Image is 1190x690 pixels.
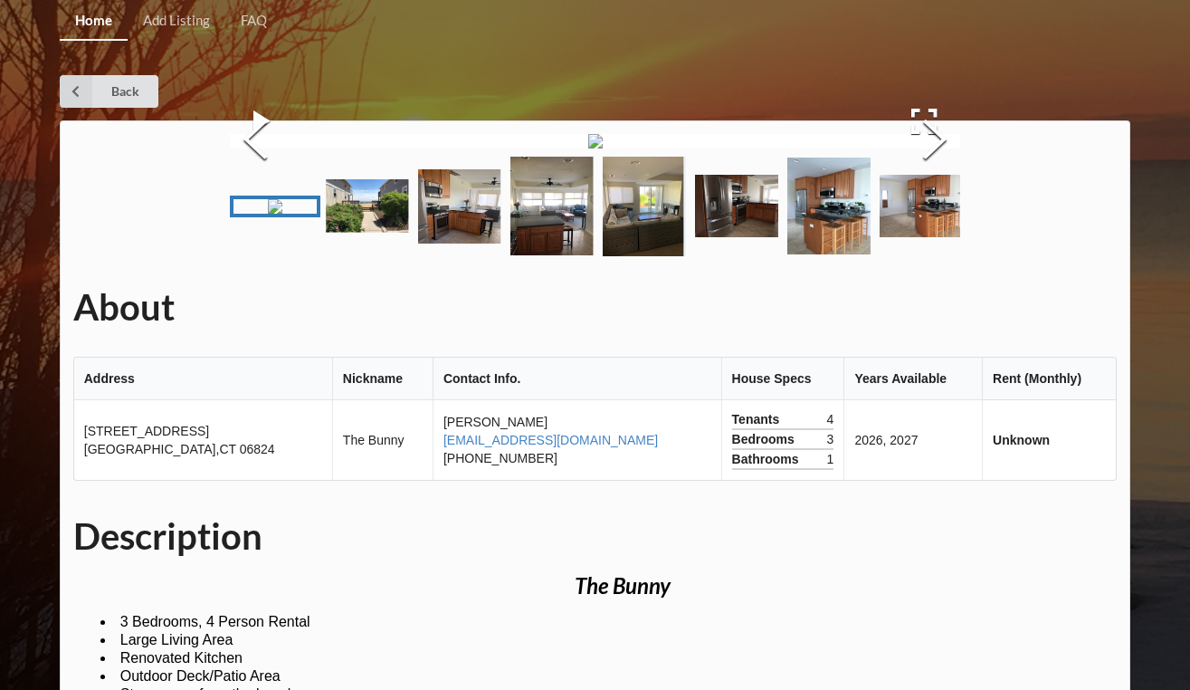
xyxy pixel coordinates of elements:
[876,171,966,241] a: Go to Slide 8
[827,430,834,448] span: 3
[695,175,778,237] img: IMG_1054.JPG
[909,60,960,224] button: Next Slide
[60,2,128,41] a: Home
[982,358,1116,400] th: Rent (Monthly)
[332,358,433,400] th: Nickname
[418,169,501,244] img: image002.png
[60,75,158,108] a: Back
[827,450,834,468] span: 1
[599,153,690,260] a: Go to Slide 5
[993,433,1050,447] b: Unknown
[84,424,209,438] span: [STREET_ADDRESS]
[74,358,332,400] th: Address
[691,171,782,241] a: Go to Slide 6
[827,410,834,428] span: 4
[732,430,799,448] span: Bedrooms
[225,2,282,41] a: FAQ
[588,134,603,149] img: 745_fairfield_neach%2FIMG_5176.PNG
[843,400,982,480] td: 2026, 2027
[84,442,275,456] span: [GEOGRAPHIC_DATA] , CT 06824
[784,154,874,258] a: Go to Slide 7
[100,631,233,649] li: Large Living Area
[73,513,1118,560] h1: Description
[880,175,963,237] img: IMG_1065.JPG
[843,358,982,400] th: Years Available
[787,158,871,254] img: IMG_1055.JPG
[507,153,597,259] a: Go to Slide 4
[230,153,960,260] div: Thumbnail Navigation
[100,667,281,685] li: Outdoor Deck/Patio Area
[326,179,409,233] img: image001.png
[721,358,844,400] th: House Specs
[322,176,413,236] a: Go to Slide 2
[603,157,686,256] img: image004.png
[414,166,505,247] a: Go to Slide 3
[230,60,281,224] button: Previous Slide
[100,613,310,631] li: 3 Bedrooms, 4 Person Rental
[888,95,960,148] button: Open Fullscreen
[332,400,433,480] td: The Bunny
[575,572,671,599] i: The Bunny
[732,410,785,428] span: Tenants
[443,433,658,447] a: [EMAIL_ADDRESS][DOMAIN_NAME]
[73,284,1118,331] h1: About
[100,649,243,667] li: Renovated Kitchen
[433,400,721,480] td: [PERSON_NAME] [PHONE_NUMBER]
[433,358,721,400] th: Contact Info.
[732,450,804,468] span: Bathrooms
[510,157,594,255] img: image003.png
[128,2,225,41] a: Add Listing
